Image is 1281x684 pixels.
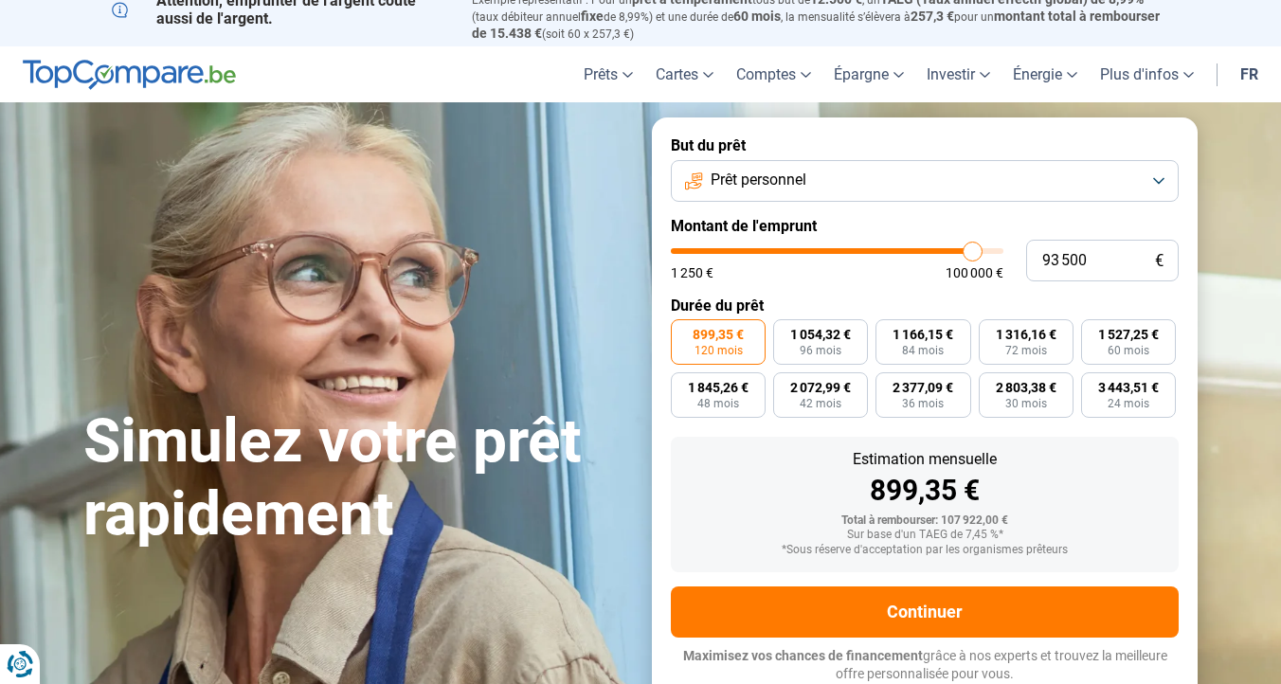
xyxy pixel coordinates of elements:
[581,9,604,24] span: fixe
[902,398,944,409] span: 36 mois
[1108,398,1149,409] span: 24 mois
[671,217,1179,235] label: Montant de l'emprunt
[697,398,739,409] span: 48 mois
[1229,46,1270,102] a: fr
[800,345,841,356] span: 96 mois
[683,648,923,663] span: Maximisez vos chances de financement
[23,60,236,90] img: TopCompare
[671,266,713,279] span: 1 250 €
[893,381,953,394] span: 2 377,09 €
[946,266,1003,279] span: 100 000 €
[572,46,644,102] a: Prêts
[733,9,781,24] span: 60 mois
[686,514,1164,528] div: Total à rembourser: 107 922,00 €
[996,328,1056,341] span: 1 316,16 €
[822,46,915,102] a: Épargne
[686,544,1164,557] div: *Sous réserve d'acceptation par les organismes prêteurs
[725,46,822,102] a: Comptes
[686,529,1164,542] div: Sur base d'un TAEG de 7,45 %*
[1155,253,1164,269] span: €
[686,452,1164,467] div: Estimation mensuelle
[800,398,841,409] span: 42 mois
[671,586,1179,638] button: Continuer
[1108,345,1149,356] span: 60 mois
[83,405,629,551] h1: Simulez votre prêt rapidement
[790,381,851,394] span: 2 072,99 €
[671,647,1179,684] p: grâce à nos experts et trouvez la meilleure offre personnalisée pour vous.
[1098,381,1159,394] span: 3 443,51 €
[911,9,954,24] span: 257,3 €
[893,328,953,341] span: 1 166,15 €
[693,328,744,341] span: 899,35 €
[711,170,806,190] span: Prêt personnel
[1098,328,1159,341] span: 1 527,25 €
[1089,46,1205,102] a: Plus d'infos
[695,345,743,356] span: 120 mois
[472,9,1160,41] span: montant total à rembourser de 15.438 €
[996,381,1056,394] span: 2 803,38 €
[688,381,749,394] span: 1 845,26 €
[1005,345,1047,356] span: 72 mois
[902,345,944,356] span: 84 mois
[915,46,1001,102] a: Investir
[1001,46,1089,102] a: Énergie
[671,160,1179,202] button: Prêt personnel
[686,477,1164,505] div: 899,35 €
[644,46,725,102] a: Cartes
[790,328,851,341] span: 1 054,32 €
[671,136,1179,154] label: But du prêt
[1005,398,1047,409] span: 30 mois
[671,297,1179,315] label: Durée du prêt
